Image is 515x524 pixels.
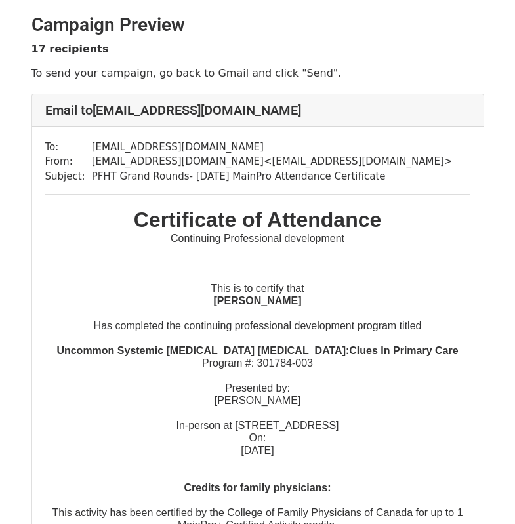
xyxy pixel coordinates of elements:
[45,140,92,155] td: To:
[45,102,470,118] h4: Email to [EMAIL_ADDRESS][DOMAIN_NAME]
[213,295,301,306] b: [PERSON_NAME]
[45,154,92,169] td: From:
[92,169,453,184] td: PFHT Grand Rounds- [DATE] MainPro Attendance Certificate
[211,283,304,294] font: This is to certify that
[31,43,109,55] strong: 17 recipients
[134,208,382,232] span: Certificate of Attendance
[176,420,339,431] font: In-person at [STREET_ADDRESS]
[56,345,458,356] b: Uncommon Systemic [MEDICAL_DATA] [MEDICAL_DATA]:Clues In Primary Care
[202,357,313,369] font: Program #: 301784-003
[184,482,331,493] b: Credits for family physicians:
[31,66,484,80] p: To send your campaign, go back to Gmail and click "Send".
[215,395,301,406] font: [PERSON_NAME]
[171,233,344,244] font: Continuing Professional development
[94,320,422,331] font: Has completed the continuing professional development program titled
[241,445,274,456] font: [DATE]
[52,507,463,518] font: This activity has been certified by the College of Family Physicians of Canada for up to 1
[92,154,453,169] td: [EMAIL_ADDRESS][DOMAIN_NAME] < [EMAIL_ADDRESS][DOMAIN_NAME] >
[31,14,484,36] h2: Campaign Preview
[249,432,266,443] font: On:
[225,382,290,393] font: Presented by:
[45,169,92,184] td: Subject:
[92,140,453,155] td: [EMAIL_ADDRESS][DOMAIN_NAME]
